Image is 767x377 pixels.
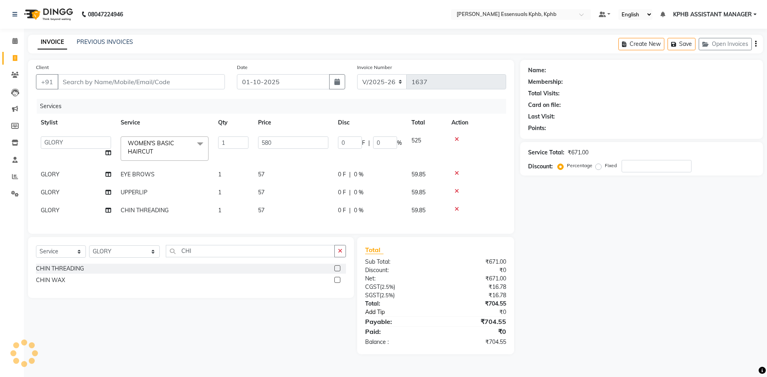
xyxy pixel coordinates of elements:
[528,162,553,171] div: Discount:
[411,137,421,144] span: 525
[354,206,364,215] span: 0 %
[41,171,60,178] span: GLORY
[528,124,546,132] div: Points:
[128,140,174,155] span: WOMEN'S BASIC HAIRCUT
[673,10,752,19] span: KPHB ASSISTANT MANAGER
[568,148,588,157] div: ₹671.00
[435,266,512,274] div: ₹0
[349,170,351,179] span: |
[528,89,560,98] div: Total Visits:
[368,139,370,147] span: |
[359,317,435,326] div: Payable:
[121,207,169,214] span: CHIN THREADING
[411,189,425,196] span: 59.85
[365,283,380,290] span: CGST
[36,64,49,71] label: Client
[121,171,155,178] span: EYE BROWS
[258,171,264,178] span: 57
[58,74,225,89] input: Search by Name/Mobile/Email/Code
[448,308,512,316] div: ₹0
[354,188,364,197] span: 0 %
[218,207,221,214] span: 1
[435,258,512,266] div: ₹671.00
[365,246,383,254] span: Total
[381,292,393,298] span: 2.5%
[528,66,546,75] div: Name:
[411,207,425,214] span: 59.85
[362,139,365,147] span: F
[435,283,512,291] div: ₹16.78
[354,170,364,179] span: 0 %
[218,171,221,178] span: 1
[411,171,425,178] span: 59.85
[36,114,116,132] th: Stylist
[116,114,213,132] th: Service
[528,148,564,157] div: Service Total:
[397,139,402,147] span: %
[357,64,392,71] label: Invoice Number
[435,338,512,346] div: ₹704.55
[213,114,253,132] th: Qty
[365,292,380,299] span: SGST
[349,206,351,215] span: |
[258,189,264,196] span: 57
[20,3,75,26] img: logo
[36,264,84,273] div: CHIN THREADING
[699,38,752,50] button: Open Invoices
[359,300,435,308] div: Total:
[359,258,435,266] div: Sub Total:
[36,276,65,284] div: CHIN WAX
[435,291,512,300] div: ₹16.78
[121,189,147,196] span: UPPERLIP
[447,114,506,132] th: Action
[77,38,133,45] a: PREVIOUS INVOICES
[359,283,435,291] div: ( )
[153,148,157,155] a: x
[338,206,346,215] span: 0 F
[88,3,123,26] b: 08047224946
[41,207,60,214] span: GLORY
[36,74,58,89] button: +91
[349,188,351,197] span: |
[618,38,664,50] button: Create New
[333,114,407,132] th: Disc
[435,274,512,283] div: ₹671.00
[528,113,555,121] div: Last Visit:
[528,101,561,109] div: Card on file:
[218,189,221,196] span: 1
[435,317,512,326] div: ₹704.55
[166,245,335,257] input: Search or Scan
[258,207,264,214] span: 57
[567,162,592,169] label: Percentage
[435,327,512,336] div: ₹0
[38,35,67,49] a: INVOICE
[359,327,435,336] div: Paid:
[359,338,435,346] div: Balance :
[668,38,695,50] button: Save
[253,114,333,132] th: Price
[528,78,563,86] div: Membership:
[41,189,60,196] span: GLORY
[359,291,435,300] div: ( )
[359,266,435,274] div: Discount:
[338,188,346,197] span: 0 F
[338,170,346,179] span: 0 F
[605,162,617,169] label: Fixed
[359,308,448,316] a: Add Tip
[359,274,435,283] div: Net:
[407,114,447,132] th: Total
[435,300,512,308] div: ₹704.55
[237,64,248,71] label: Date
[382,284,393,290] span: 2.5%
[37,99,512,114] div: Services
